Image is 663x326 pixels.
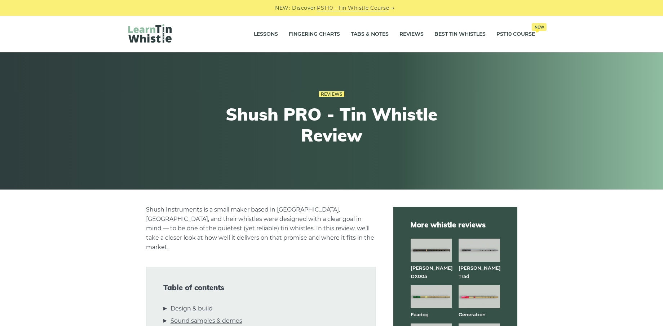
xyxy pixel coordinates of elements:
p: Shush Instruments is a small maker based in [GEOGRAPHIC_DATA], [GEOGRAPHIC_DATA], and their whist... [146,205,376,252]
a: Generation [459,312,486,317]
img: Dixon DX005 tin whistle full front view [411,239,452,262]
a: Lessons [254,25,278,43]
img: LearnTinWhistle.com [128,24,172,43]
img: Dixon Trad tin whistle full front view [459,239,500,262]
a: Reviews [319,91,344,97]
a: Design & build [171,304,213,313]
span: New [532,23,547,31]
span: Table of contents [163,283,359,292]
a: Feadog [411,312,429,317]
img: Generation brass tin whistle full front view [459,285,500,308]
h1: Shush PRO - Tin Whistle Review [199,104,464,145]
a: Sound samples & demos [171,316,242,326]
a: [PERSON_NAME] DX005 [411,265,453,279]
a: PST10 CourseNew [496,25,535,43]
a: Tabs & Notes [351,25,389,43]
a: [PERSON_NAME] Trad [459,265,501,279]
img: Feadog brass tin whistle full front view [411,285,452,308]
span: More whistle reviews [411,220,500,230]
a: Fingering Charts [289,25,340,43]
a: Best Tin Whistles [434,25,486,43]
a: Reviews [399,25,424,43]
